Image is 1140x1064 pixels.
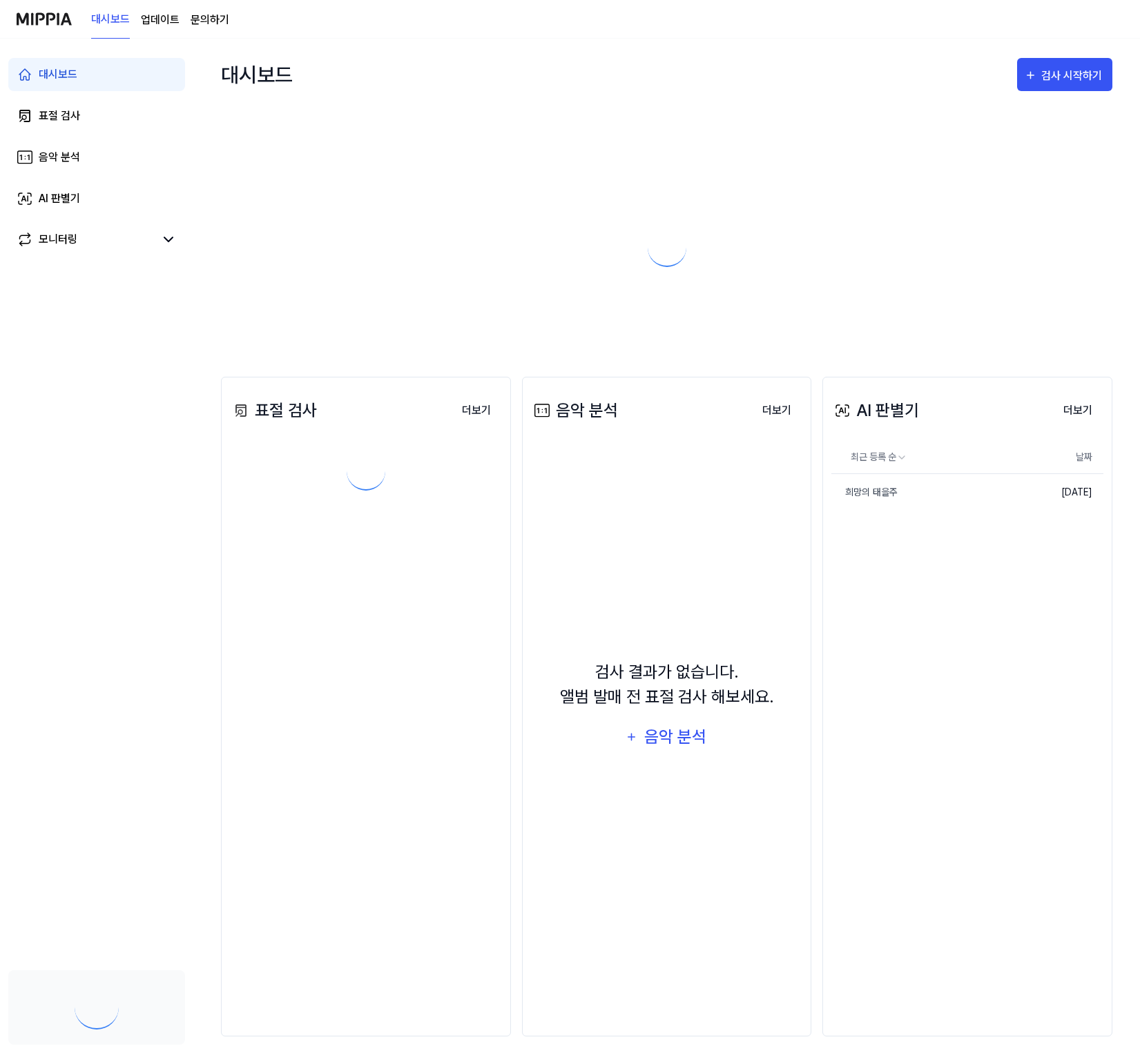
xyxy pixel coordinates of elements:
[531,398,618,423] div: 음악 분석
[141,12,180,28] a: 업데이트
[560,660,774,709] div: 검사 결과가 없습니다. 앨범 발매 전 표절 검사 해보세요.
[617,720,716,753] button: 음악 분석
[191,12,229,28] a: 문의하기
[39,108,80,124] div: 표절 검사
[643,724,708,750] div: 음악 분석
[39,149,80,166] div: 음악 분석
[8,182,185,215] a: AI 판별기
[39,231,77,248] div: 모니터링
[8,58,185,91] a: 대시보드
[751,396,802,424] a: 더보기
[230,398,317,423] div: 표절 검사
[221,52,293,97] div: 대시보드
[831,485,898,500] div: 희망의 태을주
[39,66,77,83] div: 대시보드
[831,474,1023,511] a: 희망의 태을주
[451,397,502,424] button: 더보기
[1023,474,1103,511] td: [DATE]
[1041,67,1105,85] div: 검사 시작하기
[1017,58,1112,91] button: 검사 시작하기
[17,231,155,248] a: 모니터링
[751,397,802,424] button: 더보기
[451,396,502,424] a: 더보기
[831,398,919,423] div: AI 판별기
[1052,396,1103,424] a: 더보기
[1052,397,1103,424] button: 더보기
[91,1,130,39] a: 대시보드
[39,190,80,207] div: AI 판별기
[1023,441,1103,474] th: 날짜
[8,99,185,132] a: 표절 검사
[8,141,185,174] a: 음악 분석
